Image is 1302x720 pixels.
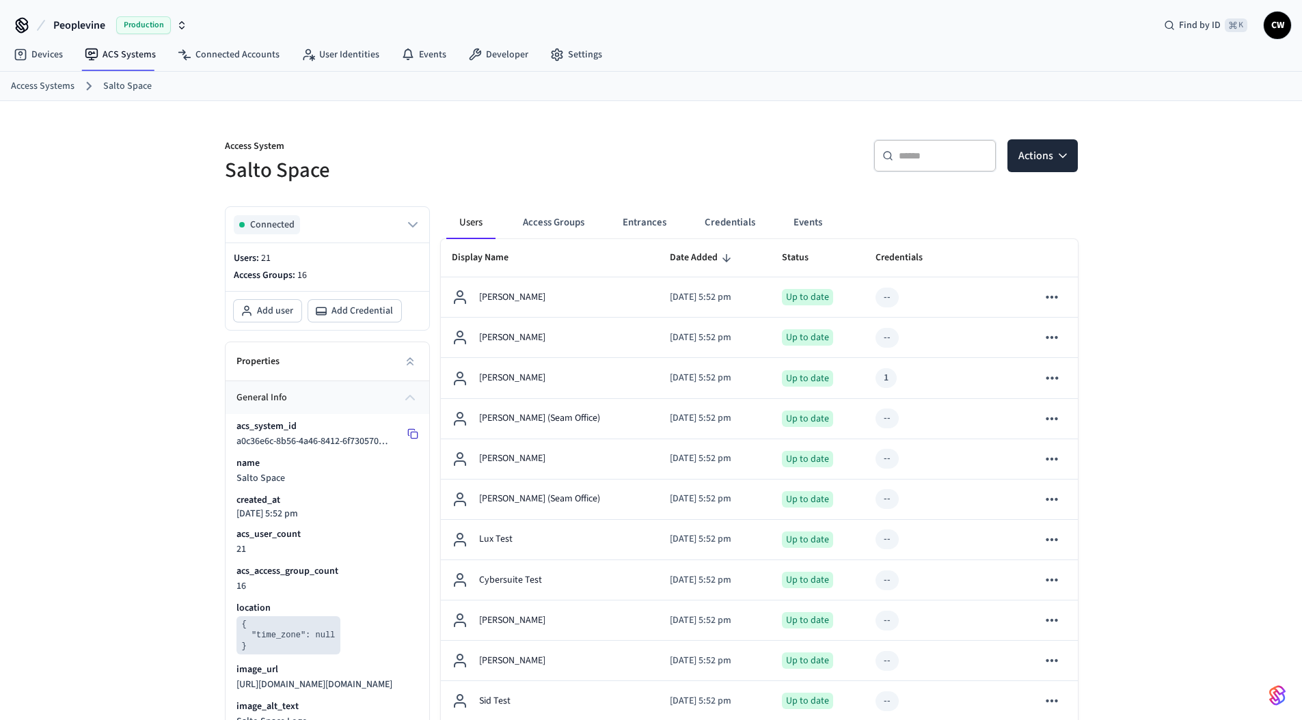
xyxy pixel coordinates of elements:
span: Production [116,16,171,34]
span: 16 [236,579,246,593]
p: acs_system_id [236,419,297,433]
span: Add user [257,304,293,318]
span: general info [236,391,287,405]
p: [DATE] 5:52 pm [670,694,760,708]
div: Up to date [782,370,833,387]
div: Up to date [782,451,833,467]
a: Settings [539,42,613,67]
a: Events [390,42,457,67]
p: Lux Test [479,532,513,546]
button: Add Credential [308,300,401,322]
a: Developer [457,42,539,67]
p: Sid Test [479,694,511,708]
span: Peoplevine [53,17,105,33]
div: -- [884,654,891,668]
div: -- [884,573,891,587]
div: 1 [884,371,889,385]
p: [PERSON_NAME] [479,613,545,628]
p: Users: [234,251,421,266]
button: Users [446,206,496,239]
p: Access System [225,139,643,156]
a: Devices [3,42,74,67]
p: Cybersuite Test [479,573,542,587]
h5: Salto Space [225,156,643,184]
p: [PERSON_NAME] (Seam Office) [479,411,600,426]
button: Add user [234,300,301,322]
img: SeamLogoGradient.69752ec5.svg [1269,684,1286,706]
p: [DATE] 5:52 pm [670,331,760,345]
button: Access Groups [512,206,595,239]
p: [DATE] 5:52 pm [236,508,298,519]
div: Up to date [782,289,833,305]
p: [DATE] 5:52 pm [670,290,760,305]
span: CW [1265,13,1290,38]
p: [DATE] 5:52 pm [670,573,760,587]
button: general info [226,381,429,414]
span: Display Name [452,247,526,268]
div: Up to date [782,693,833,709]
span: Credentials [876,247,940,268]
p: [PERSON_NAME] [479,290,545,305]
p: created_at [236,493,280,507]
div: -- [884,492,891,506]
a: ACS Systems [74,42,167,67]
p: [DATE] 5:52 pm [670,371,760,385]
a: Salto Space [103,79,152,94]
span: Find by ID [1179,18,1221,32]
div: -- [884,613,891,628]
a: Connected Accounts [167,42,290,67]
button: Connected [234,215,421,234]
p: [PERSON_NAME] [479,371,545,385]
div: Up to date [782,411,833,427]
div: -- [884,532,891,546]
div: Up to date [782,572,833,588]
div: -- [884,290,891,305]
div: Up to date [782,612,833,628]
span: 16 [297,268,307,282]
span: Connected [250,218,295,232]
div: Find by ID⌘ K [1153,13,1258,38]
button: CW [1264,12,1291,39]
span: Status [782,247,826,268]
div: -- [884,411,891,426]
button: Events [783,206,833,239]
p: [DATE] 5:52 pm [670,452,760,466]
p: name [236,456,260,470]
pre: { "time_zone": null } [236,616,341,654]
p: [PERSON_NAME] (Seam Office) [479,492,600,506]
div: Up to date [782,491,833,508]
a: User Identities [290,42,390,67]
button: Actions [1007,139,1078,172]
span: 21 [236,542,246,556]
button: Credentials [694,206,766,239]
p: location [236,601,271,615]
p: image_alt_text [236,700,299,713]
div: Up to date [782,531,833,548]
p: [PERSON_NAME] [479,331,545,345]
p: [DATE] 5:52 pm [670,411,760,426]
div: -- [884,452,891,466]
p: [PERSON_NAME] [479,452,545,466]
div: Up to date [782,329,833,346]
p: Access Groups: [234,268,421,283]
span: Add Credential [331,304,393,318]
p: [DATE] 5:52 pm [670,492,760,506]
span: Salto Space [236,471,285,485]
span: [URL][DOMAIN_NAME][DOMAIN_NAME] [236,678,392,691]
p: [DATE] 5:52 pm [670,613,760,628]
div: -- [884,331,891,345]
span: a0c36e6c-8b56-4a46-8412-6f730570e375 [236,434,398,448]
a: Access Systems [11,79,74,94]
span: ⌘ K [1225,18,1247,32]
span: Date Added [670,247,735,268]
p: acs_user_count [236,527,301,541]
button: Entrances [612,206,677,239]
p: [DATE] 5:52 pm [670,654,760,668]
div: Up to date [782,652,833,669]
span: 21 [261,251,271,265]
p: image_url [236,663,278,676]
p: acs_access_group_count [236,564,338,578]
div: -- [884,694,891,708]
p: [DATE] 5:52 pm [670,532,760,546]
h2: Properties [236,355,280,368]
